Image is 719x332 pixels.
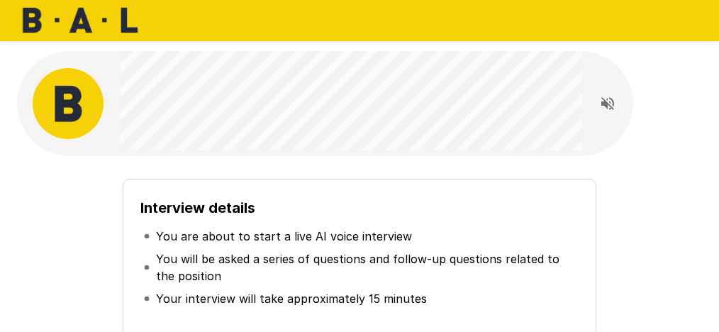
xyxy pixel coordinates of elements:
p: You are about to start a live AI voice interview [156,228,412,245]
b: Interview details [140,199,255,216]
img: bal_avatar.png [33,68,104,139]
button: Read questions aloud [593,89,622,118]
p: You will be asked a series of questions and follow-up questions related to the position [156,250,576,284]
p: Your interview will take approximately 15 minutes [156,290,427,307]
